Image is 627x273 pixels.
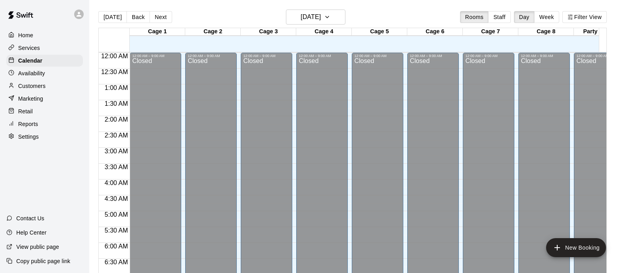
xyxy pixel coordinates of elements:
[18,120,38,128] p: Reports
[103,116,130,123] span: 2:00 AM
[18,31,33,39] p: Home
[150,11,172,23] button: Next
[18,133,39,141] p: Settings
[6,55,83,67] a: Calendar
[6,42,83,54] a: Services
[299,54,345,58] div: 12:00 AM – 9:00 AM
[185,28,241,36] div: Cage 2
[103,132,130,139] span: 2:30 AM
[99,53,130,59] span: 12:00 AM
[562,11,607,23] button: Filter View
[18,95,43,103] p: Marketing
[243,54,290,58] div: 12:00 AM – 9:00 AM
[98,11,127,23] button: [DATE]
[103,195,130,202] span: 4:30 AM
[99,69,130,75] span: 12:30 AM
[130,28,185,36] div: Cage 1
[132,54,179,58] div: 12:00 AM – 9:00 AM
[16,214,44,222] p: Contact Us
[576,54,623,58] div: 12:00 AM – 9:00 AM
[407,28,463,36] div: Cage 6
[488,11,511,23] button: Staff
[301,11,321,23] h6: [DATE]
[16,229,46,237] p: Help Center
[6,80,83,92] a: Customers
[518,28,574,36] div: Cage 8
[6,67,83,79] a: Availability
[286,10,345,25] button: [DATE]
[18,44,40,52] p: Services
[463,28,518,36] div: Cage 7
[103,164,130,170] span: 3:30 AM
[18,57,42,65] p: Calendar
[410,54,456,58] div: 12:00 AM – 9:00 AM
[18,107,33,115] p: Retail
[103,100,130,107] span: 1:30 AM
[6,105,83,117] a: Retail
[6,29,83,41] a: Home
[16,243,59,251] p: View public page
[354,54,401,58] div: 12:00 AM – 9:00 AM
[16,257,70,265] p: Copy public page link
[465,54,512,58] div: 12:00 AM – 9:00 AM
[534,11,559,23] button: Week
[103,259,130,265] span: 6:30 AM
[18,82,46,90] p: Customers
[6,131,83,143] a: Settings
[18,69,45,77] p: Availability
[103,211,130,218] span: 5:00 AM
[103,227,130,234] span: 5:30 AM
[546,238,606,257] button: add
[352,28,407,36] div: Cage 5
[6,93,83,105] a: Marketing
[460,11,489,23] button: Rooms
[6,118,83,130] a: Reports
[103,243,130,250] span: 6:00 AM
[127,11,150,23] button: Back
[103,148,130,155] span: 3:00 AM
[514,11,535,23] button: Day
[241,28,296,36] div: Cage 3
[103,84,130,91] span: 1:00 AM
[103,179,130,186] span: 4:00 AM
[188,54,234,58] div: 12:00 AM – 9:00 AM
[521,54,568,58] div: 12:00 AM – 9:00 AM
[296,28,352,36] div: Cage 4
